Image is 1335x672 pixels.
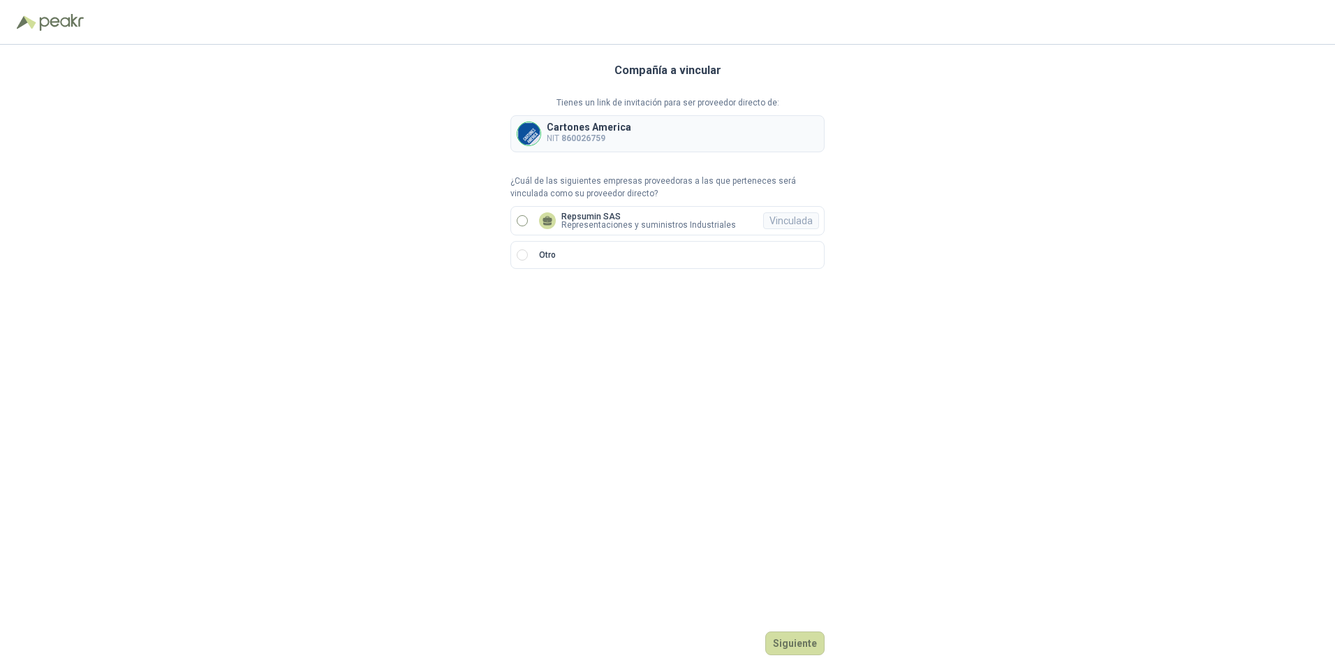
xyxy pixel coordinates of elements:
button: Siguiente [765,631,825,655]
p: Otro [539,249,556,262]
p: Representaciones y suministros Industriales [561,221,736,229]
p: Repsumin SAS [561,212,736,221]
h3: Compañía a vincular [614,61,721,80]
div: Vinculada [763,212,819,229]
p: Cartones America [547,122,631,132]
img: Logo [17,15,36,29]
p: Tienes un link de invitación para ser proveedor directo de: [510,96,825,110]
b: 860026759 [561,133,605,143]
img: Company Logo [517,122,540,145]
p: ¿Cuál de las siguientes empresas proveedoras a las que perteneces será vinculada como su proveedo... [510,175,825,201]
img: Peakr [39,14,84,31]
p: NIT [547,132,631,145]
